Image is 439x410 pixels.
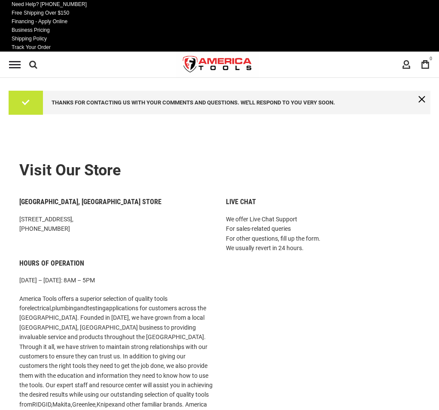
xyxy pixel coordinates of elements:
p: We offer Live Chat Support For sales-related queries For other questions, fill up the form. We us... [226,214,420,253]
h6: Live Chat [226,198,420,206]
a: electrical [27,305,51,312]
h6: Hours of Operation [19,260,213,267]
a: store logo [176,49,259,81]
div: Menu [9,61,21,68]
p: [STREET_ADDRESS], [PHONE_NUMBER] [19,214,213,234]
h6: [GEOGRAPHIC_DATA], [GEOGRAPHIC_DATA] Store [19,198,213,206]
h2: Visit our store [19,162,420,179]
a: Shipping Policy [9,34,49,43]
a: Free Shipping Over $150 [9,9,72,17]
a: Business Pricing [9,26,52,34]
span: 0 [430,56,432,61]
div: Thanks for contacting us with your comments and questions. We'll respond to you very soon. [52,99,418,106]
a: Makita [52,401,71,408]
a: Greenlee [72,401,95,408]
span: Shipping Policy [12,36,47,42]
img: America Tools [176,49,259,81]
p: [DATE] – [DATE]: 8AM – 5PM [19,275,213,285]
div: Close Message [413,91,430,108]
a: plumbing [52,305,77,312]
a: 0 [417,56,433,73]
a: Track Your Order [9,43,53,52]
a: testing [87,305,106,312]
a: Financing - Apply Online [9,17,70,26]
a: Knipex [97,401,115,408]
a: RIDGID [32,401,51,408]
